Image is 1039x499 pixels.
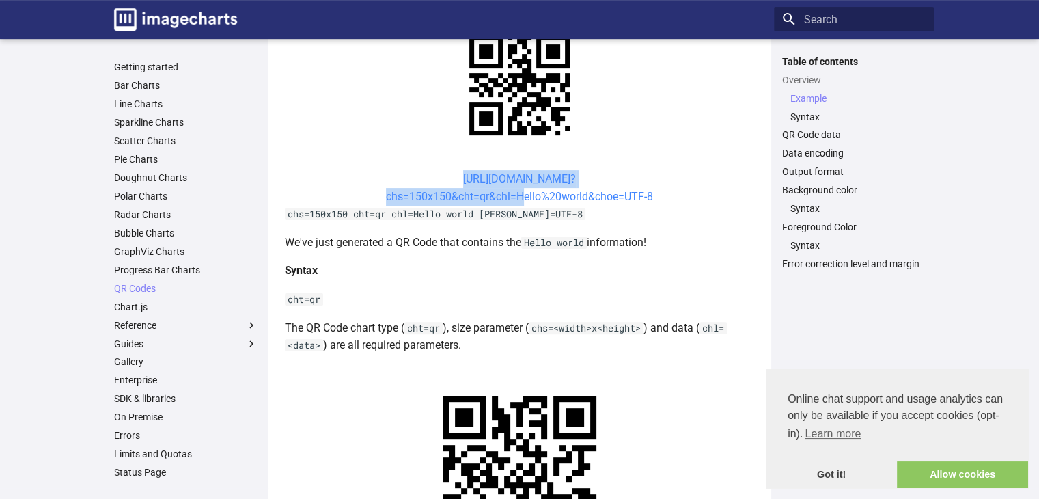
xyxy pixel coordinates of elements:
a: SDK & libraries [114,392,258,405]
a: dismiss cookie message [766,461,897,489]
a: Example [790,92,926,105]
a: GraphViz Charts [114,245,258,258]
a: Syntax [790,111,926,123]
a: Output format [782,165,926,178]
nav: Foreground Color [782,239,926,252]
div: cookieconsent [766,369,1028,488]
a: Gallery [114,355,258,368]
a: [URL][DOMAIN_NAME]?chs=150x150&cht=qr&chl=Hello%20world&choe=UTF-8 [386,172,653,203]
a: Overview [782,74,926,86]
nav: Overview [782,92,926,123]
nav: Table of contents [774,55,934,271]
nav: Background color [782,202,926,215]
a: Data encoding [782,147,926,159]
a: Enterprise [114,374,258,386]
a: On Premise [114,411,258,423]
label: Reference [114,319,258,332]
a: Sparkline Charts [114,116,258,129]
a: Radar Charts [114,208,258,221]
a: allow cookies [897,461,1028,489]
a: Syntax [790,239,926,252]
a: learn more about cookies [803,424,863,444]
a: Syntax [790,202,926,215]
a: Polar Charts [114,190,258,202]
a: QR Code data [782,129,926,141]
code: chs=<width>x<height> [529,322,643,334]
p: The QR Code chart type ( ), size parameter ( ) and data ( ) are all required parameters. [285,319,755,354]
a: Background color [782,184,926,196]
a: Doughnut Charts [114,172,258,184]
a: Bar Charts [114,79,258,92]
label: Table of contents [774,55,934,68]
code: Hello world [521,237,587,249]
code: chs=150x150 cht=qr chl=Hello world [PERSON_NAME]=UTF-8 [285,208,585,220]
a: Scatter Charts [114,135,258,147]
a: Progress Bar Charts [114,264,258,276]
a: QR Codes [114,282,258,295]
a: Pie Charts [114,153,258,165]
p: We've just generated a QR Code that contains the information! [285,234,755,252]
a: Getting started [114,61,258,73]
label: Guides [114,338,258,350]
h4: Syntax [285,262,755,280]
a: Image-Charts documentation [109,3,243,36]
a: Limits and Quotas [114,448,258,460]
span: Online chat support and usage analytics can only be available if you accept cookies (opt-in). [788,391,1006,444]
a: Error correction level and margin [782,258,926,270]
img: chart [445,11,594,159]
code: cht=qr [285,293,323,306]
code: cht=qr [404,322,443,334]
input: Search [774,7,934,31]
a: Status Page [114,466,258,478]
img: logo [114,8,237,31]
a: Chart.js [114,301,258,313]
a: Line Charts [114,98,258,110]
a: Bubble Charts [114,227,258,239]
a: Foreground Color [782,221,926,233]
a: Errors [114,429,258,442]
